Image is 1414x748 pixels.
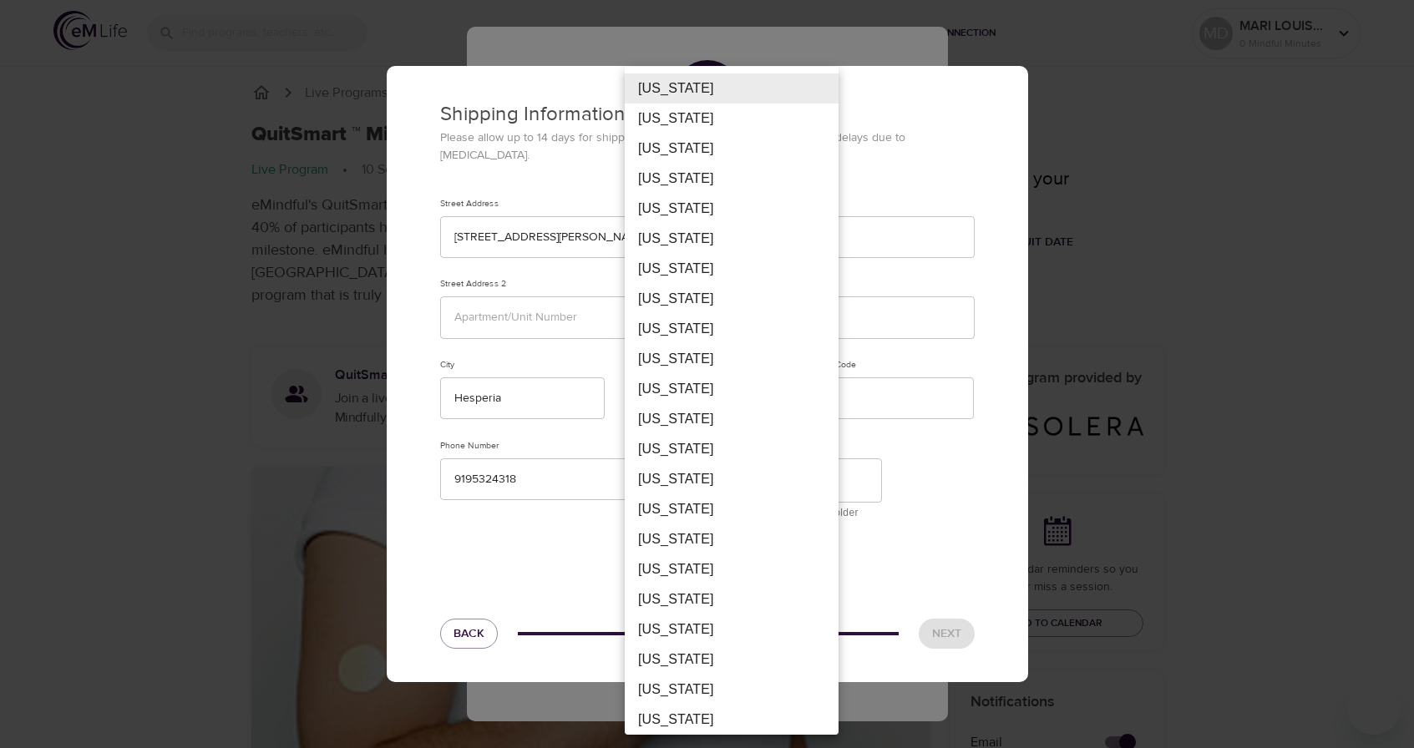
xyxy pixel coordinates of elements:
li: [US_STATE] [625,104,839,134]
li: [US_STATE] [625,194,839,224]
li: [US_STATE] [625,464,839,494]
li: [US_STATE] [625,314,839,344]
li: [US_STATE] [625,524,839,554]
li: [US_STATE] [625,584,839,614]
li: [US_STATE] [625,164,839,194]
li: [US_STATE] [625,344,839,374]
li: [US_STATE] [625,134,839,164]
li: [US_STATE] [625,554,839,584]
li: [US_STATE] [625,374,839,404]
li: [US_STATE] [625,254,839,284]
li: [US_STATE] [625,284,839,314]
li: [US_STATE] [625,705,839,735]
li: [US_STATE] [625,675,839,705]
li: [US_STATE] [625,614,839,644]
li: [US_STATE] [625,224,839,254]
li: [US_STATE] [625,404,839,434]
li: [US_STATE] [625,494,839,524]
li: [US_STATE] [625,73,839,104]
li: [US_STATE] [625,644,839,675]
li: [US_STATE] [625,434,839,464]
